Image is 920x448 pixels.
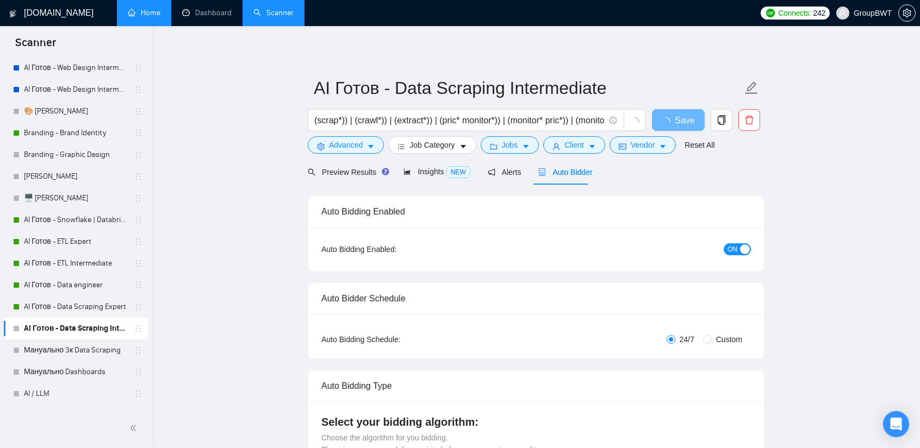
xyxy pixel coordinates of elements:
span: Save [675,113,694,127]
a: AI Готов - ETL Expert [24,231,127,253]
span: robot [538,168,546,176]
button: barsJob Categorycaret-down [388,136,476,154]
span: bars [397,142,405,150]
span: user [552,142,560,150]
a: 🎨 [PERSON_NAME] [24,100,127,122]
span: 24/7 [675,333,699,345]
span: delete [739,115,760,125]
span: Jobs [502,139,518,151]
a: Reset All [685,139,714,151]
a: Branding - Graphic Design [24,144,127,166]
input: Scanner name... [314,74,742,102]
span: NEW [446,166,470,178]
span: holder [134,129,142,137]
span: caret-down [659,142,667,150]
span: Custom [712,333,747,345]
span: setting [317,142,325,150]
a: [PERSON_NAME]. [24,166,127,187]
a: AI Готов - Web Design Intermediate минус Developer [24,57,127,79]
span: holder [134,389,142,398]
a: AI Готов - Data engineer [24,274,127,296]
span: loading [662,117,675,126]
button: setting [898,4,916,22]
a: Мануально Dashboards [24,361,127,383]
span: user [839,9,847,17]
img: logo [9,5,17,22]
div: Tooltip anchor [381,167,390,176]
span: caret-down [522,142,530,150]
span: holder [134,302,142,311]
span: idcard [619,142,626,150]
button: settingAdvancedcaret-down [308,136,384,154]
a: Branding - Brand Identity [24,122,127,144]
a: searchScanner [253,8,294,17]
span: holder [134,216,142,224]
span: Insights [403,167,470,176]
span: holder [134,259,142,268]
span: folder [490,142,498,150]
span: holder [134,107,142,116]
a: AI / LLM [24,383,127,405]
span: holder [134,150,142,159]
button: copy [711,109,732,131]
a: 🖥️ [PERSON_NAME] [24,187,127,209]
div: Auto Bidding Type [321,370,751,401]
span: setting [899,9,915,17]
button: Save [652,109,705,131]
a: dashboardDashboard [182,8,232,17]
button: folderJobscaret-down [481,136,539,154]
a: homeHome [128,8,160,17]
span: edit [744,81,759,95]
a: AI Готов - Data Scraping Expert [24,296,127,318]
span: caret-down [459,142,467,150]
span: notification [488,168,495,176]
span: holder [134,368,142,376]
div: Open Intercom Messenger [883,411,909,437]
span: Advanced [329,139,363,151]
span: loading [630,117,639,127]
span: caret-down [367,142,375,150]
span: Scanner [7,35,65,58]
span: search [308,168,315,176]
a: AI Готов - Web Design Intermediate минус Development [24,79,127,100]
span: Alerts [488,168,521,176]
span: Job Category [409,139,455,151]
a: 🗄️ [PERSON_NAME] [24,405,127,426]
div: Auto Bidding Enabled: [321,243,464,255]
div: Auto Bidder Schedule [321,283,751,314]
a: setting [898,9,916,17]
span: area-chart [403,168,411,175]
span: Vendor [631,139,655,151]
span: 242 [813,7,825,19]
span: info-circle [610,117,617,124]
span: holder [134,194,142,203]
h4: Select your bidding algorithm: [321,414,751,430]
img: upwork-logo.png [766,9,775,17]
span: holder [134,64,142,72]
button: userClientcaret-down [543,136,605,154]
span: double-left [129,422,140,433]
span: copy [711,115,732,125]
span: holder [134,324,142,333]
span: Client [564,139,584,151]
span: holder [134,85,142,94]
span: Auto Bidder [538,168,592,176]
span: Preview Results [308,168,386,176]
span: caret-down [588,142,596,150]
span: ON [728,243,737,255]
a: AI Готов - Snowflake | Databricks [24,209,127,231]
span: Connects: [778,7,811,19]
span: holder [134,346,142,355]
button: delete [738,109,760,131]
a: AI Готов - Data Scraping Intermediate [24,318,127,339]
input: Search Freelance Jobs... [314,113,605,127]
span: holder [134,172,142,181]
button: idcardVendorcaret-down [610,136,676,154]
a: AI Готов - ETL Intermediate [24,253,127,274]
span: holder [134,237,142,246]
a: Мануально 3к Data Scraping [24,339,127,361]
span: holder [134,281,142,289]
div: Auto Bidding Schedule: [321,333,464,345]
div: Auto Bidding Enabled [321,196,751,227]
